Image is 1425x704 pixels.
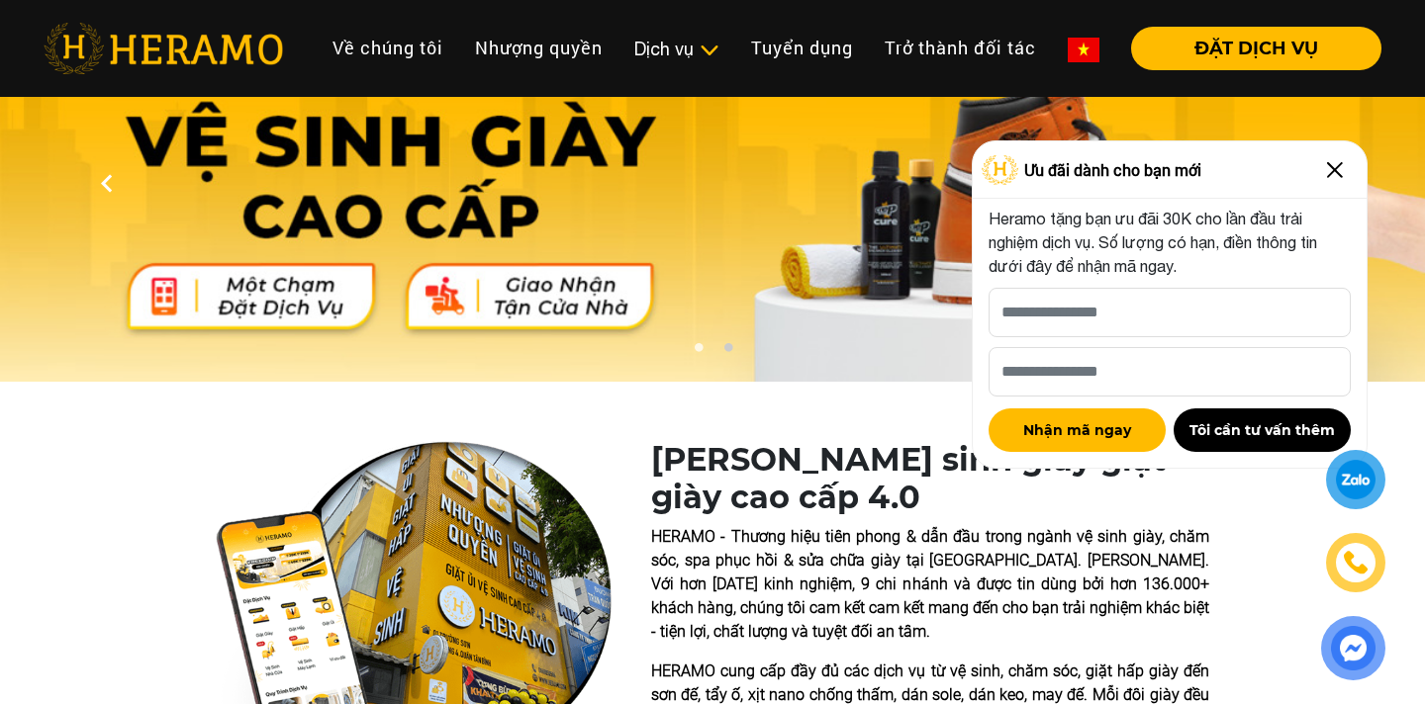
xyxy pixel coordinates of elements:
[989,207,1351,278] p: Heramo tặng bạn ưu đãi 30K cho lần đầu trải nghiệm dịch vụ. Số lượng có hạn, điền thông tin dưới ...
[317,27,459,69] a: Về chúng tôi
[1329,536,1382,589] a: phone-icon
[459,27,618,69] a: Nhượng quyền
[1131,27,1381,70] button: ĐẶT DỊCH VỤ
[1115,40,1381,57] a: ĐẶT DỊCH VỤ
[651,525,1209,644] p: HERAMO - Thương hiệu tiên phong & dẫn đầu trong ngành vệ sinh giày, chăm sóc, spa phục hồi & sửa ...
[651,441,1209,517] h1: [PERSON_NAME] sinh giày giặt giày cao cấp 4.0
[699,41,719,60] img: subToggleIcon
[1319,154,1351,186] img: Close
[717,342,737,362] button: 2
[1342,549,1370,576] img: phone-icon
[735,27,869,69] a: Tuyển dụng
[982,155,1019,185] img: Logo
[1068,38,1099,62] img: vn-flag.png
[44,23,283,74] img: heramo-logo.png
[869,27,1052,69] a: Trở thành đối tác
[634,36,719,62] div: Dịch vụ
[989,408,1166,452] button: Nhận mã ngay
[1174,408,1351,452] button: Tôi cần tư vấn thêm
[688,342,708,362] button: 1
[1024,158,1201,182] span: Ưu đãi dành cho bạn mới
